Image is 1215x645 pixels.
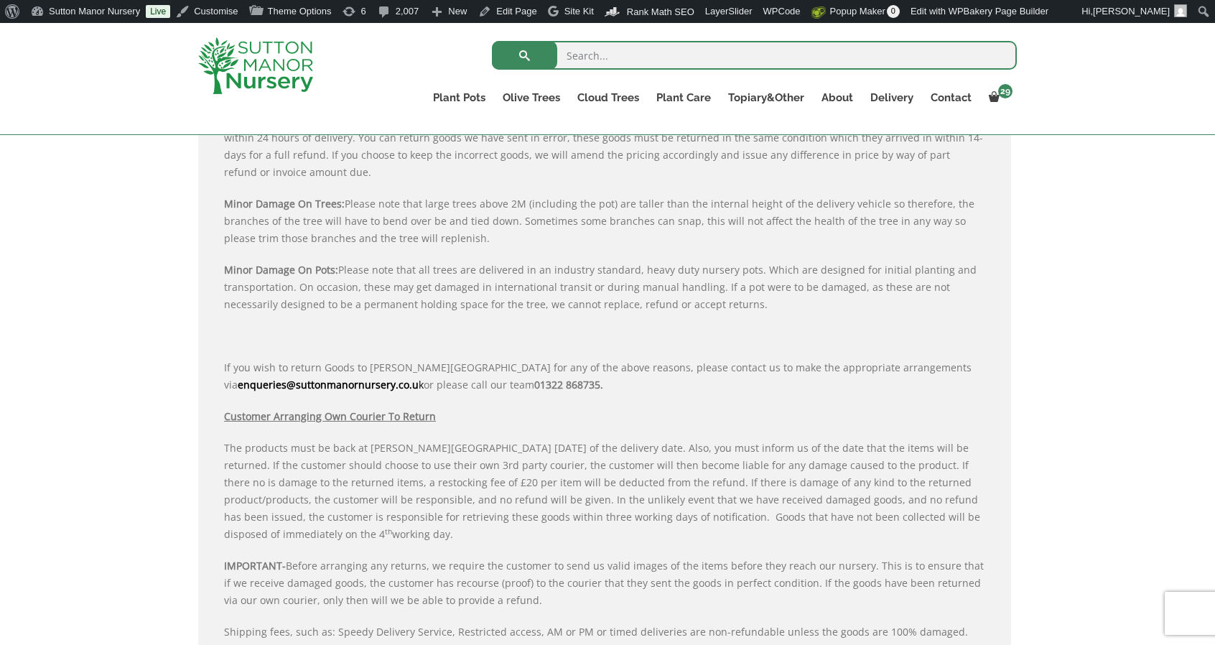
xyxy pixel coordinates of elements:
p: Before arranging any returns, we require the customer to send us valid images of the items before... [224,557,985,609]
p: Please note that all trees are delivered in an industry standard, heavy duty nursery pots. Which ... [224,261,985,313]
p: The products must be back at [PERSON_NAME][GEOGRAPHIC_DATA] [DATE] of the delivery date. Also, yo... [224,440,985,543]
strong: IMPORTANT- [224,559,286,572]
a: 29 [980,88,1017,108]
img: logo [198,37,313,94]
strong: enqueries@suttonmanornursery.co.u [238,378,419,391]
strong: Minor Damage On Trees: [224,197,345,210]
u: Customer Arranging Own Courier To Return [224,409,436,423]
a: Plant Pots [424,88,494,108]
span: [PERSON_NAME] [1093,6,1170,17]
a: Topiary&Other [720,88,813,108]
p: Please note that large trees above 2M (including the pot) are taller than the internal height of ... [224,195,985,247]
span: k [238,378,424,391]
a: Plant Care [648,88,720,108]
a: Olive Trees [494,88,569,108]
a: Contact [922,88,980,108]
span: 0 [887,5,900,18]
span: Site Kit [564,6,594,17]
span: Rank Math SEO [627,6,694,17]
span: 29 [998,84,1012,98]
sup: th [385,526,392,537]
a: About [813,88,862,108]
a: Live [146,5,170,18]
input: Search... [492,41,1017,70]
a: Cloud Trees [569,88,648,108]
a: enqueries@suttonmanornursery.co.uk [238,378,424,391]
a: Delivery [862,88,922,108]
strong: 01322 868735. [534,378,603,391]
p: If you wish to return Goods to [PERSON_NAME][GEOGRAPHIC_DATA] for any of the above reasons, pleas... [224,359,985,394]
strong: Minor Damage On Pots: [224,263,338,277]
p: If we have sent you something that you had not ordered (goods are 100% incorrect), please reject ... [224,112,985,181]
